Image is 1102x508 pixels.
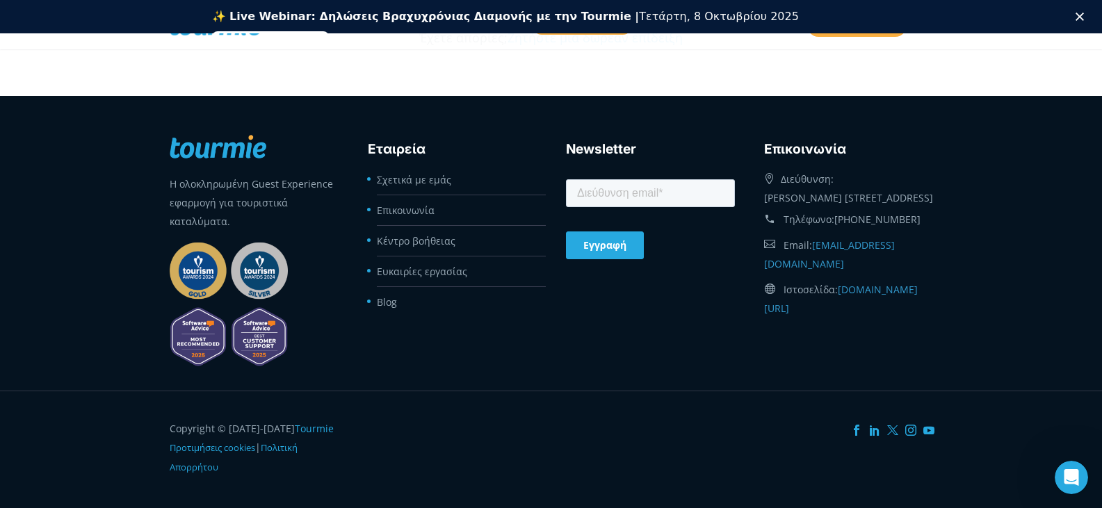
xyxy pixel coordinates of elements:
a: Twitter [887,425,898,436]
h3: Eπικοινωνία [764,139,933,160]
a: Facebook [851,425,862,436]
h3: Newsletter [566,139,735,160]
div: Κλείσιμο [1076,13,1089,21]
b: ✨ Live Webinar: Δηλώσεις Βραχυχρόνιας Διαμονής με την Tourmie | [212,10,640,23]
iframe: Intercom live chat [1055,461,1088,494]
div: Τηλέφωνο: [764,207,933,232]
a: YouTube [923,425,934,436]
iframe: Form 0 [566,177,735,268]
a: LinkedIn [869,425,880,436]
a: [EMAIL_ADDRESS][DOMAIN_NAME] [764,238,895,270]
div: Email: [764,232,933,277]
a: Εγγραφείτε δωρεάν [212,31,330,48]
a: Επικοινωνία [377,204,435,217]
a: Tourmie [295,422,334,435]
div: Τετάρτη, 8 Οκτωβρίου 2025 [212,10,799,24]
a: [PHONE_NUMBER] [834,213,921,226]
h3: Εταιρεία [368,139,537,160]
div: Ιστοσελίδα: [764,277,933,321]
a: Blog [377,295,397,309]
div: Διεύθυνση: [PERSON_NAME] [STREET_ADDRESS] [764,166,933,207]
div: Copyright © [DATE]-[DATE] | [170,419,339,477]
p: Η ολοκληρωμένη Guest Experience εφαρμογή για τουριστικά καταλύματα. [170,174,339,231]
a: Σχετικά με εμάς [377,173,451,186]
a: Προτιμήσεις cookies [170,441,255,454]
a: [DOMAIN_NAME][URL] [764,283,918,315]
a: Instagram [905,425,916,436]
a: Κέντρο βοήθειας [377,234,455,247]
a: Ευκαιρίες εργασίας [377,265,467,278]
